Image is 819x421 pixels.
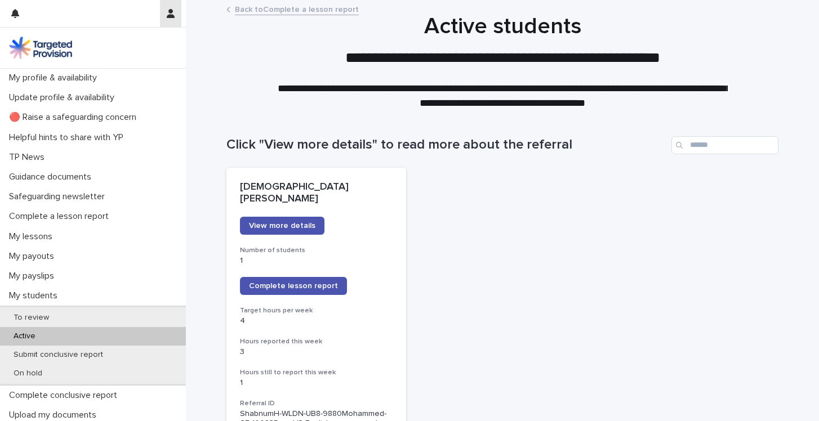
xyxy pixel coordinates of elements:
[226,137,667,153] h1: Click "View more details" to read more about the referral
[5,390,126,401] p: Complete conclusive report
[5,369,51,378] p: On hold
[240,368,393,377] h3: Hours still to report this week
[249,282,338,290] span: Complete lesson report
[240,246,393,255] h3: Number of students
[5,251,63,262] p: My payouts
[5,332,44,341] p: Active
[9,37,72,59] img: M5nRWzHhSzIhMunXDL62
[671,136,778,154] input: Search
[5,132,132,143] p: Helpful hints to share with YP
[240,256,393,266] p: 1
[240,378,393,388] p: 1
[240,217,324,235] a: View more details
[5,271,63,281] p: My payslips
[5,73,106,83] p: My profile & availability
[5,290,66,301] p: My students
[5,231,61,242] p: My lessons
[240,399,393,408] h3: Referral ID
[5,313,58,323] p: To review
[5,172,100,182] p: Guidance documents
[5,191,114,202] p: Safeguarding newsletter
[5,152,54,163] p: TP News
[240,347,393,357] p: 3
[5,112,145,123] p: 🔴 Raise a safeguarding concern
[240,277,347,295] a: Complete lesson report
[240,306,393,315] h3: Target hours per week
[249,222,315,230] span: View more details
[240,337,393,346] h3: Hours reported this week
[226,13,778,40] h1: Active students
[5,410,105,420] p: Upload my documents
[240,181,393,205] p: [DEMOGRAPHIC_DATA][PERSON_NAME]
[240,316,393,326] p: 4
[5,211,118,222] p: Complete a lesson report
[235,2,359,15] a: Back toComplete a lesson report
[5,350,112,360] p: Submit conclusive report
[5,92,123,103] p: Update profile & availability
